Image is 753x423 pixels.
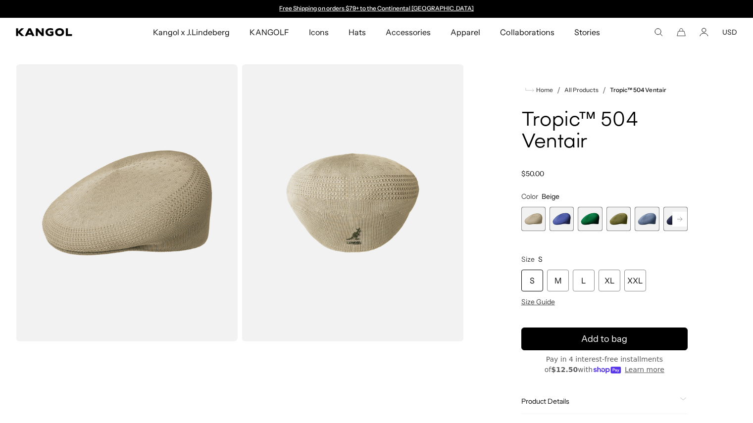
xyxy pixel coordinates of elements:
[534,87,553,94] span: Home
[700,28,708,37] a: Account
[525,86,553,94] a: Home
[550,207,574,231] label: Starry Blue
[574,18,600,47] span: Stories
[441,18,490,47] a: Apparel
[542,192,559,201] span: Beige
[521,84,688,96] nav: breadcrumbs
[521,297,555,306] span: Size Guide
[606,207,631,231] label: Green
[309,18,329,47] span: Icons
[581,332,627,346] span: Add to bag
[573,270,595,291] div: L
[564,18,610,47] a: Stories
[550,207,574,231] div: 2 of 22
[599,270,620,291] div: XL
[663,207,688,231] div: 6 of 22
[654,28,663,37] summary: Search here
[279,4,474,12] a: Free Shipping on orders $79+ to the Continental [GEOGRAPHIC_DATA]
[578,207,602,231] label: Masters Green
[521,270,543,291] div: S
[635,207,659,231] label: DENIM BLUE
[521,207,546,231] label: Beige
[275,5,479,13] slideshow-component: Announcement bar
[677,28,686,37] button: Cart
[451,18,480,47] span: Apparel
[599,84,606,96] li: /
[275,5,479,13] div: 1 of 2
[16,28,100,36] a: Kangol
[610,87,666,94] a: Tropic™ 504 Ventair
[242,64,463,341] img: color-beige
[16,64,238,341] img: color-beige
[275,5,479,13] div: Announcement
[153,18,230,47] span: Kangol x J.Lindeberg
[521,110,688,153] h1: Tropic™ 504 Ventair
[490,18,564,47] a: Collaborations
[521,255,535,264] span: Size
[386,18,431,47] span: Accessories
[521,207,546,231] div: 1 of 22
[663,207,688,231] label: Navy
[339,18,376,47] a: Hats
[349,18,366,47] span: Hats
[606,207,631,231] div: 4 of 22
[521,397,676,406] span: Product Details
[299,18,339,47] a: Icons
[564,87,599,94] a: All Products
[547,270,569,291] div: M
[553,84,560,96] li: /
[538,255,543,264] span: S
[521,328,688,350] button: Add to bag
[143,18,240,47] a: Kangol x J.Lindeberg
[578,207,602,231] div: 3 of 22
[500,18,554,47] span: Collaborations
[521,169,544,178] span: $50.00
[240,18,299,47] a: KANGOLF
[722,28,737,37] button: USD
[376,18,441,47] a: Accessories
[635,207,659,231] div: 5 of 22
[250,18,289,47] span: KANGOLF
[521,192,538,201] span: Color
[624,270,646,291] div: XXL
